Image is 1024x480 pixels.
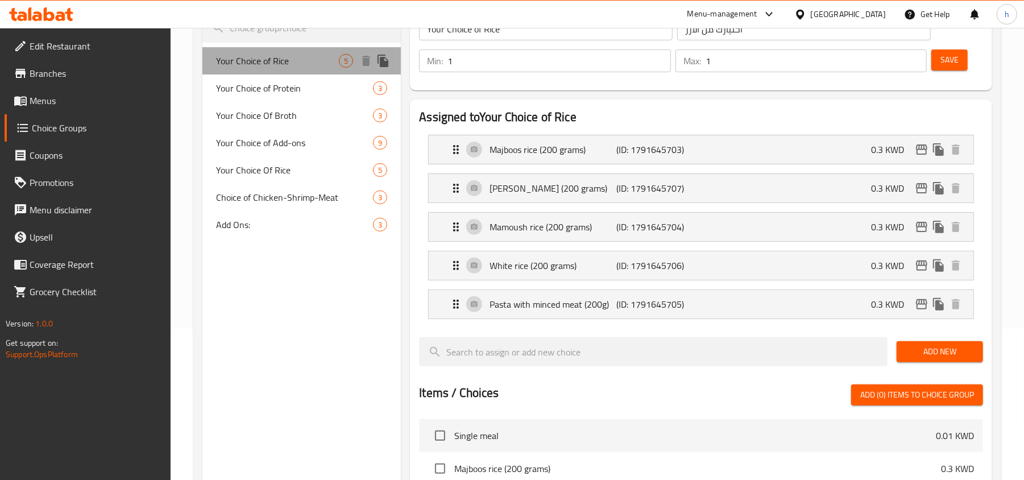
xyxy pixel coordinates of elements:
[947,141,964,158] button: delete
[30,148,162,162] span: Coupons
[5,278,171,305] a: Grocery Checklist
[375,52,392,69] button: duplicate
[930,296,947,313] button: duplicate
[419,208,983,246] li: Expand
[871,220,913,234] p: 0.3 KWD
[202,102,401,129] div: Your Choice Of Broth3
[930,180,947,197] button: duplicate
[930,257,947,274] button: duplicate
[30,39,162,53] span: Edit Restaurant
[490,143,616,156] p: Majboos rice (200 grams)
[947,180,964,197] button: delete
[419,337,888,366] input: search
[913,296,930,313] button: edit
[5,32,171,60] a: Edit Restaurant
[30,203,162,217] span: Menu disclaimer
[490,259,616,272] p: White rice (200 grams)
[811,8,886,20] div: [GEOGRAPHIC_DATA]
[202,184,401,211] div: Choice of Chicken-Shrimp-Meat3
[913,141,930,158] button: edit
[373,81,387,95] div: Choices
[871,259,913,272] p: 0.3 KWD
[5,114,171,142] a: Choice Groups
[5,224,171,251] a: Upsell
[419,130,983,169] li: Expand
[617,143,702,156] p: (ID: 1791645703)
[454,429,936,442] span: Single meal
[202,129,401,156] div: Your Choice of Add-ons9
[490,297,616,311] p: Pasta with minced meat (200g)
[617,220,702,234] p: (ID: 1791645704)
[429,251,973,280] div: Expand
[339,54,353,68] div: Choices
[427,54,443,68] p: Min:
[683,54,701,68] p: Max:
[5,87,171,114] a: Menus
[931,49,968,71] button: Save
[947,257,964,274] button: delete
[202,75,401,102] div: Your Choice of Protein3
[419,384,499,402] h2: Items / Choices
[374,110,387,121] span: 3
[374,83,387,94] span: 3
[32,121,162,135] span: Choice Groups
[30,230,162,244] span: Upsell
[936,429,974,442] p: 0.01 KWD
[30,94,162,107] span: Menus
[374,192,387,203] span: 3
[202,211,401,238] div: Add Ons:3
[373,163,387,177] div: Choices
[913,218,930,235] button: edit
[374,165,387,176] span: 5
[454,462,941,475] span: Majboos rice (200 grams)
[419,169,983,208] li: Expand
[216,136,373,150] span: Your Choice of Add-ons
[373,218,387,231] div: Choices
[617,297,702,311] p: (ID: 1791645705)
[871,297,913,311] p: 0.3 KWD
[374,138,387,148] span: 9
[30,285,162,299] span: Grocery Checklist
[216,81,373,95] span: Your Choice of Protein
[216,109,373,122] span: Your Choice Of Broth
[429,213,973,241] div: Expand
[906,345,974,359] span: Add New
[490,181,616,195] p: [PERSON_NAME] (200 grams)
[860,388,974,402] span: Add (0) items to choice group
[913,257,930,274] button: edit
[617,259,702,272] p: (ID: 1791645706)
[419,246,983,285] li: Expand
[871,143,913,156] p: 0.3 KWD
[5,196,171,224] a: Menu disclaimer
[429,174,973,202] div: Expand
[687,7,757,21] div: Menu-management
[5,60,171,87] a: Branches
[617,181,702,195] p: (ID: 1791645707)
[202,47,401,75] div: Your Choice of Rice5deleteduplicate
[374,220,387,230] span: 3
[6,316,34,331] span: Version:
[373,109,387,122] div: Choices
[1005,8,1009,20] span: h
[930,218,947,235] button: duplicate
[930,141,947,158] button: duplicate
[6,336,58,350] span: Get support on:
[35,316,53,331] span: 1.0.0
[897,341,983,362] button: Add New
[30,258,162,271] span: Coverage Report
[428,424,452,448] span: Select choice
[216,191,373,204] span: Choice of Chicken-Shrimp-Meat
[490,220,616,234] p: Mamoush rice (200 grams)
[419,109,983,126] h2: Assigned to Your Choice of Rice
[913,180,930,197] button: edit
[216,163,373,177] span: Your Choice Of Rice
[429,290,973,318] div: Expand
[429,135,973,164] div: Expand
[419,285,983,324] li: Expand
[851,384,983,405] button: Add (0) items to choice group
[940,53,959,67] span: Save
[216,54,339,68] span: Your Choice of Rice
[216,218,373,231] span: Add Ons:
[871,181,913,195] p: 0.3 KWD
[5,142,171,169] a: Coupons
